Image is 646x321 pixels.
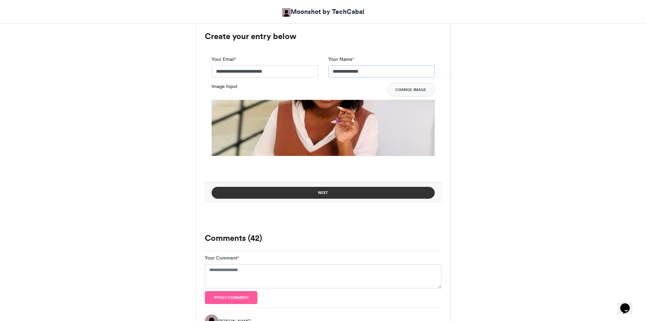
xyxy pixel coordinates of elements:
[212,83,237,90] label: Image Input
[282,8,291,17] img: Moonshot by TechCabal
[205,291,258,304] button: Post comment
[618,294,639,314] iframe: chat widget
[328,56,354,63] label: Your Name
[212,56,236,63] label: Your Email
[205,234,442,242] h3: Comments (42)
[205,32,442,40] h3: Create your entry below
[282,7,364,17] a: Moonshot by TechCabal
[212,187,435,199] button: Next
[387,83,435,96] button: Change Image
[205,254,239,262] label: Your Comment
